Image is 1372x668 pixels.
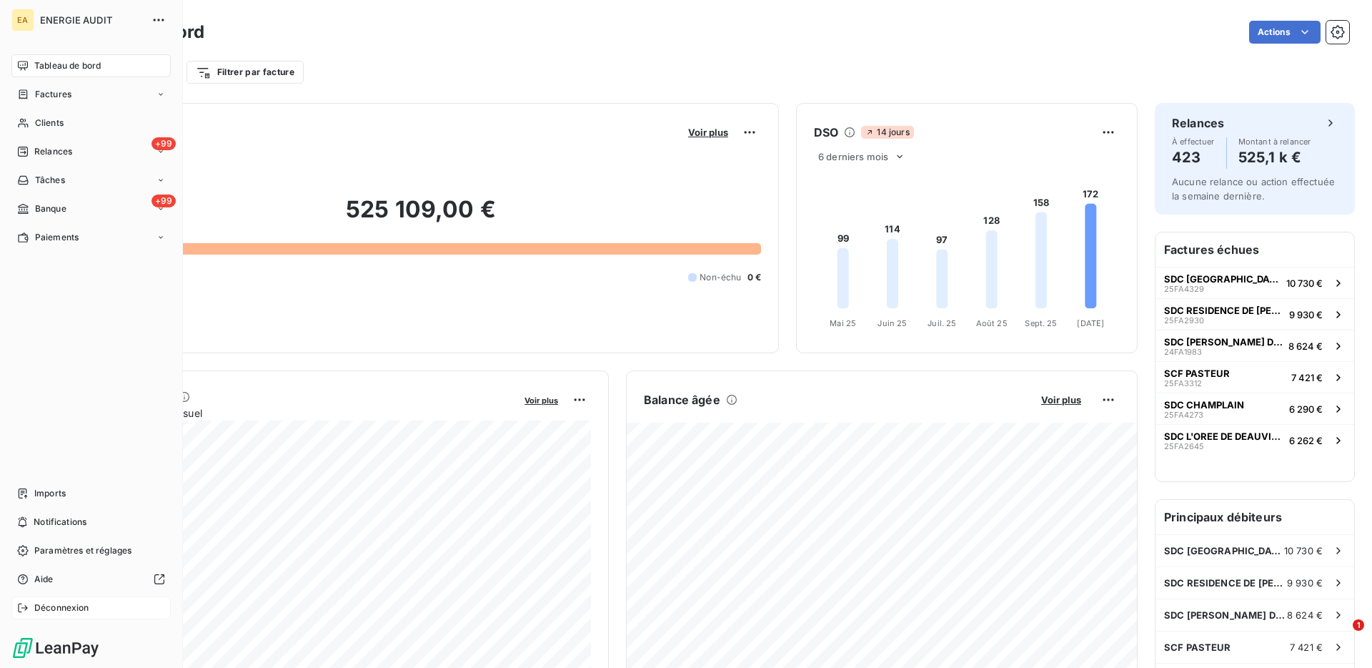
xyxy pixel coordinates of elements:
span: Voir plus [688,127,728,138]
tspan: Juil. 25 [928,318,956,328]
span: SCF PASTEUR [1164,368,1230,379]
a: Aide [11,568,171,591]
span: SDC RESIDENCE DE [PERSON_NAME] VERTE [1164,305,1283,316]
h4: 423 [1172,146,1215,169]
span: 25FA4329 [1164,285,1204,293]
button: SDC L'OREE DE DEAUVILLE25FA26456 262 € [1155,424,1354,456]
span: 6 262 € [1289,435,1323,446]
h6: Balance âgée [644,391,720,408]
tspan: [DATE] [1077,318,1104,328]
span: 10 730 € [1284,545,1323,556]
span: Déconnexion [34,601,89,614]
button: SDC RESIDENCE DE [PERSON_NAME] VERTE25FA29309 930 € [1155,298,1354,330]
span: 8 624 € [1288,340,1323,352]
span: Notifications [34,516,86,529]
span: Tableau de bord [34,59,101,72]
button: Filtrer par facture [187,61,304,84]
span: Aide [34,573,54,586]
span: SDC L'OREE DE DEAUVILLE [1164,431,1283,442]
tspan: Juin 25 [878,318,907,328]
img: Logo LeanPay [11,637,100,659]
span: 1 [1353,619,1364,631]
span: 7 421 € [1291,372,1323,383]
span: 25FA4273 [1164,411,1203,419]
button: SDC [GEOGRAPHIC_DATA]25FA432910 730 € [1155,267,1354,298]
span: Paramètres et réglages [34,544,131,557]
span: Paiements [35,231,79,244]
span: Voir plus [1041,394,1081,406]
tspan: Mai 25 [830,318,856,328]
tspan: Sept. 25 [1025,318,1057,328]
button: SDC [PERSON_NAME] DE LA MER N°008324FA19838 624 € [1155,330,1354,361]
span: Clients [35,117,64,129]
span: Montant à relancer [1238,137,1311,146]
button: Actions [1249,21,1321,44]
button: SCF PASTEUR25FA33127 421 € [1155,361,1354,393]
span: SDC [GEOGRAPHIC_DATA] [1164,545,1284,556]
h4: 525,1 k € [1238,146,1311,169]
button: Voir plus [684,126,732,139]
span: +99 [151,195,176,207]
span: SDC CHAMPLAIN [1164,399,1244,411]
span: 25FA2930 [1164,316,1204,325]
span: Relances [34,145,72,158]
span: Chiffre d'affaires mensuel [81,406,514,421]
span: Tâches [35,174,65,187]
span: 24FA1983 [1164,348,1202,356]
span: 9 930 € [1289,309,1323,320]
span: 8 624 € [1287,609,1323,621]
span: SDC RESIDENCE DE [PERSON_NAME] VERTE [1164,577,1287,589]
span: ENERGIE AUDIT [40,14,143,26]
span: SDC [PERSON_NAME] DE LA MER N°0083 [1164,609,1287,621]
span: 9 930 € [1287,577,1323,589]
span: Voir plus [525,396,558,406]
span: 25FA3312 [1164,379,1202,388]
h2: 525 109,00 € [81,195,761,238]
h6: Factures échues [1155,232,1354,267]
span: Banque [35,202,66,215]
span: SCF PASTEUR [1164,642,1231,653]
button: SDC CHAMPLAIN25FA42736 290 € [1155,393,1354,424]
h6: Relances [1172,114,1224,132]
span: À effectuer [1172,137,1215,146]
span: SDC [PERSON_NAME] DE LA MER N°0083 [1164,336,1283,348]
span: Aucune relance ou action effectuée la semaine dernière. [1172,176,1335,202]
div: EA [11,9,34,31]
button: Voir plus [520,393,562,406]
span: SDC [GEOGRAPHIC_DATA] [1164,273,1281,285]
h6: Principaux débiteurs [1155,500,1354,534]
span: 14 jours [861,126,913,139]
span: 10 730 € [1286,277,1323,289]
button: Voir plus [1037,393,1085,406]
span: +99 [151,137,176,150]
span: Imports [34,487,66,500]
span: 6 derniers mois [818,151,888,162]
iframe: Intercom live chat [1323,619,1358,654]
h6: DSO [814,124,838,141]
span: 6 290 € [1289,403,1323,415]
span: 7 421 € [1290,642,1323,653]
span: 25FA2645 [1164,442,1204,451]
span: Non-échu [700,271,741,284]
tspan: Août 25 [976,318,1008,328]
span: 0 € [747,271,761,284]
span: Factures [35,88,71,101]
